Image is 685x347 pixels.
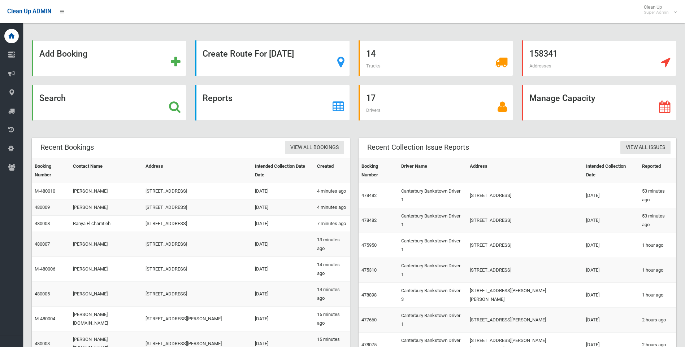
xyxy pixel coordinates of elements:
[35,241,50,247] a: 480007
[35,341,50,346] a: 480003
[398,233,467,258] td: Canterbury Bankstown Driver 1
[467,183,583,208] td: [STREET_ADDRESS]
[359,140,478,154] header: Recent Collection Issue Reports
[32,85,186,120] a: Search
[7,8,51,15] span: Clean Up ADMIN
[366,49,376,59] strong: 14
[640,4,676,15] span: Clean Up
[529,63,551,69] span: Addresses
[39,49,87,59] strong: Add Booking
[252,183,314,199] td: [DATE]
[35,205,50,210] a: 480009
[361,292,377,298] a: 478898
[467,158,583,183] th: Address
[314,232,350,257] td: 13 minutes ago
[143,158,252,183] th: Address
[639,183,676,208] td: 53 minutes ago
[314,282,350,307] td: 14 minutes ago
[70,158,143,183] th: Contact Name
[70,199,143,216] td: [PERSON_NAME]
[467,233,583,258] td: [STREET_ADDRESS]
[398,258,467,283] td: Canterbury Bankstown Driver 1
[583,183,639,208] td: [DATE]
[359,158,399,183] th: Booking Number
[583,258,639,283] td: [DATE]
[35,188,55,194] a: M-480010
[203,49,294,59] strong: Create Route For [DATE]
[583,208,639,233] td: [DATE]
[361,267,377,273] a: 475310
[639,283,676,308] td: 1 hour ago
[467,283,583,308] td: [STREET_ADDRESS][PERSON_NAME][PERSON_NAME]
[583,233,639,258] td: [DATE]
[143,216,252,232] td: [STREET_ADDRESS]
[583,308,639,333] td: [DATE]
[252,307,314,331] td: [DATE]
[32,158,70,183] th: Booking Number
[639,158,676,183] th: Reported
[143,282,252,307] td: [STREET_ADDRESS]
[70,282,143,307] td: [PERSON_NAME]
[70,257,143,282] td: [PERSON_NAME]
[522,40,676,76] a: 158341 Addresses
[70,183,143,199] td: [PERSON_NAME]
[35,266,55,272] a: M-480006
[32,140,103,154] header: Recent Bookings
[39,93,66,103] strong: Search
[70,216,143,232] td: Ranya El chamtieh
[639,233,676,258] td: 1 hour ago
[252,232,314,257] td: [DATE]
[522,85,676,120] a: Manage Capacity
[361,242,377,248] a: 475950
[366,63,381,69] span: Trucks
[398,283,467,308] td: Canterbury Bankstown Driver 3
[70,232,143,257] td: [PERSON_NAME]
[467,208,583,233] td: [STREET_ADDRESS]
[314,307,350,331] td: 15 minutes ago
[620,141,671,154] a: View All Issues
[529,93,595,103] strong: Manage Capacity
[314,158,350,183] th: Created
[359,85,513,120] a: 17 Drivers
[314,183,350,199] td: 4 minutes ago
[314,216,350,232] td: 7 minutes ago
[398,208,467,233] td: Canterbury Bankstown Driver 1
[398,158,467,183] th: Driver Name
[252,158,314,183] th: Intended Collection Date Date
[398,183,467,208] td: Canterbury Bankstown Driver 1
[203,93,233,103] strong: Reports
[361,317,377,322] a: 477660
[583,158,639,183] th: Intended Collection Date
[314,257,350,282] td: 14 minutes ago
[252,216,314,232] td: [DATE]
[467,308,583,333] td: [STREET_ADDRESS][PERSON_NAME]
[639,308,676,333] td: 2 hours ago
[639,208,676,233] td: 53 minutes ago
[252,282,314,307] td: [DATE]
[252,257,314,282] td: [DATE]
[143,183,252,199] td: [STREET_ADDRESS]
[366,107,381,113] span: Drivers
[70,307,143,331] td: [PERSON_NAME] [DOMAIN_NAME]
[398,308,467,333] td: Canterbury Bankstown Driver 1
[285,141,344,154] a: View All Bookings
[195,85,350,120] a: Reports
[314,199,350,216] td: 4 minutes ago
[35,221,50,226] a: 480008
[195,40,350,76] a: Create Route For [DATE]
[143,257,252,282] td: [STREET_ADDRESS]
[583,283,639,308] td: [DATE]
[359,40,513,76] a: 14 Trucks
[639,258,676,283] td: 1 hour ago
[143,307,252,331] td: [STREET_ADDRESS][PERSON_NAME]
[361,193,377,198] a: 478482
[35,316,55,321] a: M-480004
[529,49,558,59] strong: 158341
[361,218,377,223] a: 478482
[252,199,314,216] td: [DATE]
[35,291,50,297] a: 480005
[32,40,186,76] a: Add Booking
[467,258,583,283] td: [STREET_ADDRESS]
[644,10,669,15] small: Super Admin
[143,232,252,257] td: [STREET_ADDRESS]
